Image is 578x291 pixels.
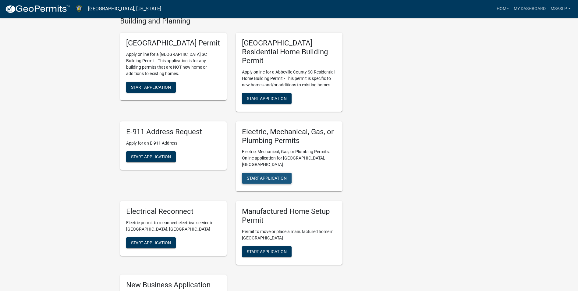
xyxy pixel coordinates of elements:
[88,4,161,14] a: [GEOGRAPHIC_DATA], [US_STATE]
[131,85,171,90] span: Start Application
[242,128,336,145] h5: Electric, Mechanical, Gas, or Plumbing Permits
[242,69,336,88] p: Apply online for a Abbeville County SC Residential Home Building Permit - This permit is specific...
[126,207,221,216] h5: Electrical Reconnect
[131,154,171,159] span: Start Application
[126,82,176,93] button: Start Application
[511,3,548,15] a: My Dashboard
[126,51,221,77] p: Apply online for a [GEOGRAPHIC_DATA] SC Building Permit - This application is for any building pe...
[247,96,287,101] span: Start Application
[126,140,221,146] p: Apply for an E-911 Address
[247,249,287,254] span: Start Application
[242,39,336,65] h5: [GEOGRAPHIC_DATA] Residential Home Building Permit
[75,5,83,13] img: Abbeville County, South Carolina
[131,240,171,245] span: Start Application
[494,3,511,15] a: Home
[126,281,221,289] h5: New Business Application
[242,149,336,168] p: Electric, Mechanical, Gas, or Plumbing Permits: Online application for [GEOGRAPHIC_DATA], [GEOGRA...
[548,3,573,15] a: MSASLP
[242,246,292,257] button: Start Application
[126,151,176,162] button: Start Application
[126,220,221,232] p: Electric permit to reconnect electrical service in [GEOGRAPHIC_DATA], [GEOGRAPHIC_DATA]
[247,176,287,181] span: Start Application
[242,173,292,184] button: Start Application
[126,39,221,48] h5: [GEOGRAPHIC_DATA] Permit
[242,207,336,225] h5: Manufactured Home Setup Permit
[242,93,292,104] button: Start Application
[126,237,176,248] button: Start Application
[242,228,336,241] p: Permit to move or place a manufactured home in [GEOGRAPHIC_DATA]
[126,128,221,136] h5: E-911 Address Request
[120,17,342,26] h4: Building and Planning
